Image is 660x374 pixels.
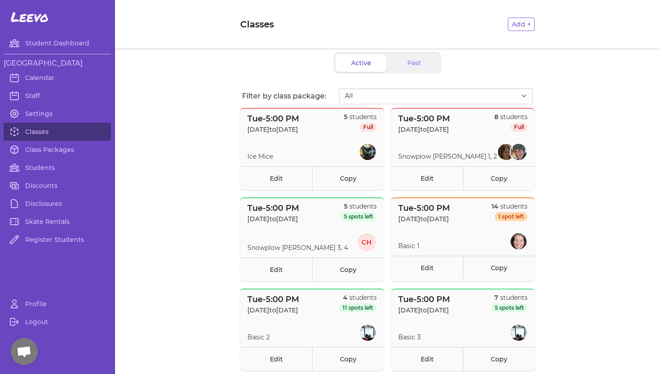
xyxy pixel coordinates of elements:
[240,166,312,190] a: Edit
[4,123,111,141] a: Classes
[312,166,384,190] a: Copy
[247,333,270,342] p: Basic 2
[4,177,111,195] a: Discounts
[4,69,111,87] a: Calendar
[247,293,299,306] p: Tue - 5:00 PM
[4,195,111,213] a: Disclosures
[463,166,535,190] a: Copy
[4,159,111,177] a: Students
[247,214,299,223] p: [DATE] to [DATE]
[4,141,111,159] a: Class Packages
[391,347,463,371] a: Edit
[240,258,312,281] a: Edit
[391,256,463,280] a: Edit
[4,213,111,231] a: Skate Rentals
[398,333,421,342] p: Basic 3
[494,113,498,121] span: 8
[4,313,111,331] a: Logout
[360,123,377,132] span: Full
[361,238,373,246] text: CH
[398,202,450,214] p: Tue - 5:00 PM
[335,54,387,72] button: Active
[492,202,528,211] p: students
[240,347,312,371] a: Edit
[312,258,384,281] a: Copy
[247,202,299,214] p: Tue - 5:00 PM
[4,34,111,52] a: Student Dashboard
[247,112,299,125] p: Tue - 5:00 PM
[494,294,498,302] span: 7
[4,58,111,69] h3: [GEOGRAPHIC_DATA]
[463,347,535,371] a: Copy
[398,125,450,134] p: [DATE] to [DATE]
[340,212,377,221] span: 5 spots left
[339,293,377,302] p: students
[343,294,348,302] span: 4
[344,113,348,121] span: 5
[11,338,38,365] div: Open chat
[463,256,535,280] a: Copy
[510,123,528,132] span: Full
[491,293,528,302] p: students
[11,9,48,25] span: Leevo
[247,152,273,161] p: Ice Mice
[388,54,440,72] button: Past
[391,166,463,190] a: Edit
[491,303,528,312] span: 5 spots left
[339,303,377,312] span: 11 spots left
[508,18,535,31] button: Add +
[398,293,450,306] p: Tue - 5:00 PM
[312,347,384,371] a: Copy
[247,306,299,315] p: [DATE] to [DATE]
[398,306,450,315] p: [DATE] to [DATE]
[247,243,348,252] p: Snowplow [PERSON_NAME] 3, 4
[247,125,299,134] p: [DATE] to [DATE]
[344,202,348,210] span: 5
[398,241,419,250] p: Basic 1
[494,112,528,121] p: students
[4,295,111,313] a: Profile
[398,152,497,161] p: Snowplow [PERSON_NAME] 1, 2
[398,112,450,125] p: Tue - 5:00 PM
[4,105,111,123] a: Settings
[340,202,377,211] p: students
[398,214,450,223] p: [DATE] to [DATE]
[4,231,111,249] a: Register Students
[4,87,111,105] a: Staff
[344,112,377,121] p: students
[242,91,339,102] p: Filter by class package:
[495,212,528,221] span: 1 spot left
[492,202,498,210] span: 14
